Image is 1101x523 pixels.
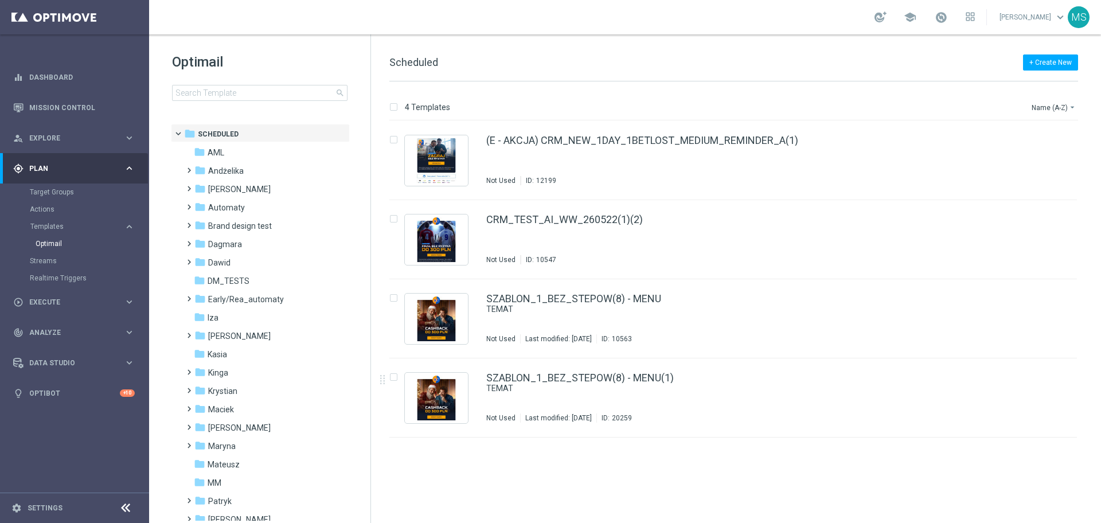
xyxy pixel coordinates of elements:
[208,478,221,488] span: MM
[194,201,206,213] i: folder
[28,505,63,512] a: Settings
[408,296,465,341] img: 10563.jpeg
[30,223,124,230] div: Templates
[13,164,135,173] button: gps_fixed Plan keyboard_arrow_right
[208,202,245,213] span: Automaty
[13,298,135,307] button: play_circle_outline Execute keyboard_arrow_right
[536,176,556,185] div: 12199
[1068,6,1090,28] div: MS
[208,239,242,249] span: Dagmara
[998,9,1068,26] a: [PERSON_NAME]keyboard_arrow_down
[172,53,348,71] h1: Optimail
[1030,100,1078,114] button: Name (A-Z)arrow_drop_down
[124,296,135,307] i: keyboard_arrow_right
[596,413,632,423] div: ID:
[208,294,284,305] span: Early/Rea_automaty
[486,304,1002,315] a: TEMAT
[184,128,196,139] i: folder
[1054,11,1067,24] span: keyboard_arrow_down
[194,458,205,470] i: folder
[208,386,237,396] span: Krystian
[13,133,24,143] i: person_search
[596,334,632,344] div: ID:
[194,293,206,305] i: folder
[208,184,271,194] span: Antoni L.
[208,404,234,415] span: Maciek
[194,311,205,323] i: folder
[486,383,1029,394] div: TEMAT
[194,256,206,268] i: folder
[124,163,135,174] i: keyboard_arrow_right
[194,348,205,360] i: folder
[13,62,135,92] div: Dashboard
[13,358,124,368] div: Data Studio
[29,62,135,92] a: Dashboard
[13,327,124,338] div: Analyze
[194,495,206,506] i: folder
[378,279,1099,358] div: Press SPACE to select this row.
[194,183,206,194] i: folder
[335,88,345,97] span: search
[124,357,135,368] i: keyboard_arrow_right
[30,218,148,252] div: Templates
[30,256,119,266] a: Streams
[486,413,516,423] div: Not Used
[194,421,206,433] i: folder
[521,176,556,185] div: ID:
[194,146,205,158] i: folder
[486,135,798,146] a: (E - AKCJA) CRM_NEW_1DAY_1BETLOST_MEDIUM_REMINDER_A(1)
[124,327,135,338] i: keyboard_arrow_right
[521,255,556,264] div: ID:
[172,85,348,101] input: Search Template
[208,221,272,231] span: Brand design test
[29,299,124,306] span: Execute
[30,188,119,197] a: Target Groups
[29,92,135,123] a: Mission Control
[30,222,135,231] button: Templates keyboard_arrow_right
[208,257,231,268] span: Dawid
[29,378,120,408] a: Optibot
[13,358,135,368] div: Data Studio keyboard_arrow_right
[13,73,135,82] button: equalizer Dashboard
[208,349,227,360] span: Kasia
[612,413,632,423] div: 20259
[486,304,1029,315] div: TEMAT
[194,220,206,231] i: folder
[30,205,119,214] a: Actions
[194,275,205,286] i: folder
[13,163,124,174] div: Plan
[124,132,135,143] i: keyboard_arrow_right
[486,373,674,383] a: SZABLON_1_BEZ_STEPOW(8) - MENU(1)
[208,313,218,323] span: Iza
[378,121,1099,200] div: Press SPACE to select this row.
[1023,54,1078,71] button: + Create New
[29,360,124,366] span: Data Studio
[389,56,438,68] span: Scheduled
[536,255,556,264] div: 10547
[13,103,135,112] button: Mission Control
[29,329,124,336] span: Analyze
[208,496,232,506] span: Patryk
[1068,103,1077,112] i: arrow_drop_down
[30,223,112,230] span: Templates
[29,165,124,172] span: Plan
[13,388,24,399] i: lightbulb
[194,385,206,396] i: folder
[198,129,239,139] span: Scheduled
[11,503,22,513] i: settings
[13,134,135,143] button: person_search Explore keyboard_arrow_right
[30,274,119,283] a: Realtime Triggers
[208,276,249,286] span: DM_TESTS
[120,389,135,397] div: +10
[194,440,206,451] i: folder
[378,200,1099,279] div: Press SPACE to select this row.
[486,255,516,264] div: Not Used
[194,165,206,176] i: folder
[405,102,450,112] p: 4 Templates
[13,389,135,398] button: lightbulb Optibot +10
